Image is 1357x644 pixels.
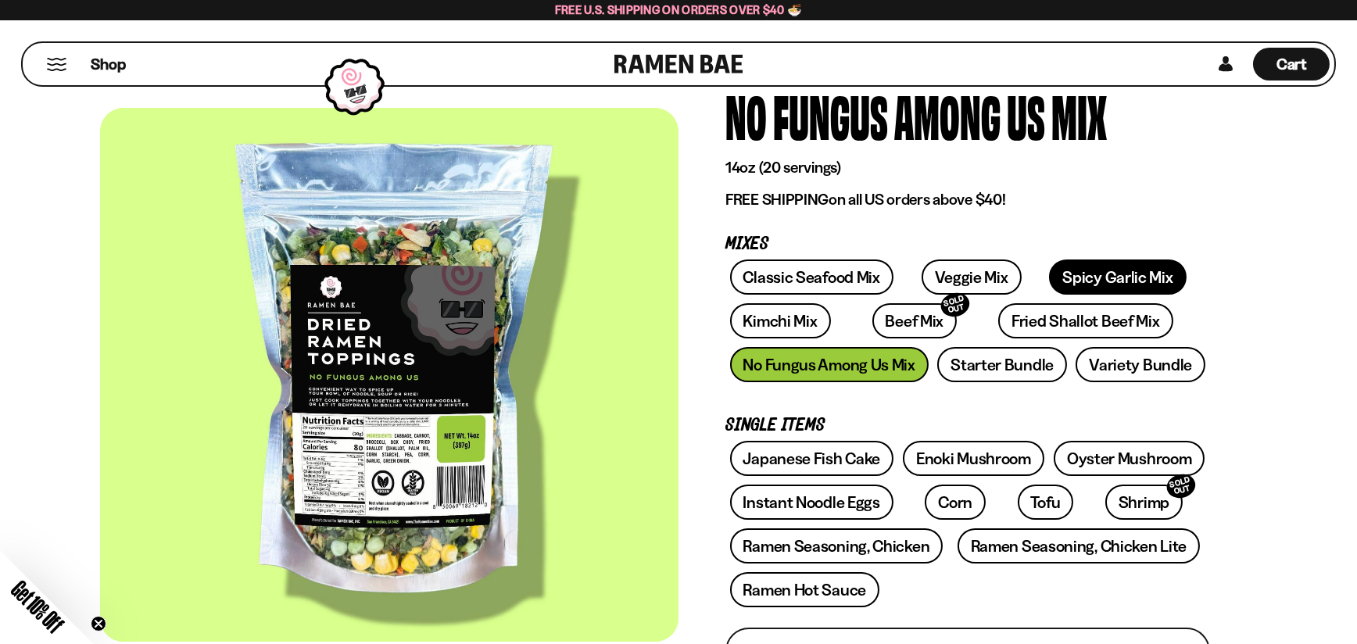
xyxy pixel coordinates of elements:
a: Instant Noodle Eggs [730,485,893,520]
strong: FREE SHIPPING [725,190,829,209]
div: No [725,86,767,145]
a: Kimchi Mix [730,303,831,338]
span: Shop [91,54,126,75]
a: Ramen Hot Sauce [730,572,880,607]
a: Fried Shallot Beef Mix [998,303,1173,338]
p: Single Items [725,418,1210,433]
a: Shop [91,48,126,80]
a: Veggie Mix [922,259,1022,295]
a: Ramen Seasoning, Chicken [730,528,943,563]
a: Tofu [1018,485,1074,520]
a: Ramen Seasoning, Chicken Lite [958,528,1200,563]
a: ShrimpSOLD OUT [1105,485,1183,520]
a: Classic Seafood Mix [730,259,893,295]
div: Among [894,86,1001,145]
a: Japanese Fish Cake [730,441,894,476]
div: SOLD OUT [938,290,972,320]
div: SOLD OUT [1164,471,1198,502]
div: Us [1007,86,1045,145]
span: Cart [1276,55,1307,73]
a: Starter Bundle [937,347,1067,382]
a: Oyster Mushroom [1054,441,1205,476]
p: on all US orders above $40! [725,190,1210,209]
div: Mix [1051,86,1107,145]
button: Mobile Menu Trigger [46,58,67,71]
button: Close teaser [91,616,106,631]
a: Variety Bundle [1076,347,1205,382]
p: 14oz (20 servings) [725,158,1210,177]
span: Free U.S. Shipping on Orders over $40 🍜 [555,2,803,17]
a: Enoki Mushroom [903,441,1044,476]
a: Corn [925,485,986,520]
p: Mixes [725,237,1210,252]
a: Beef MixSOLD OUT [872,303,958,338]
a: Spicy Garlic Mix [1049,259,1186,295]
a: Cart [1253,43,1330,85]
span: Get 10% Off [7,576,68,637]
div: Fungus [773,86,888,145]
